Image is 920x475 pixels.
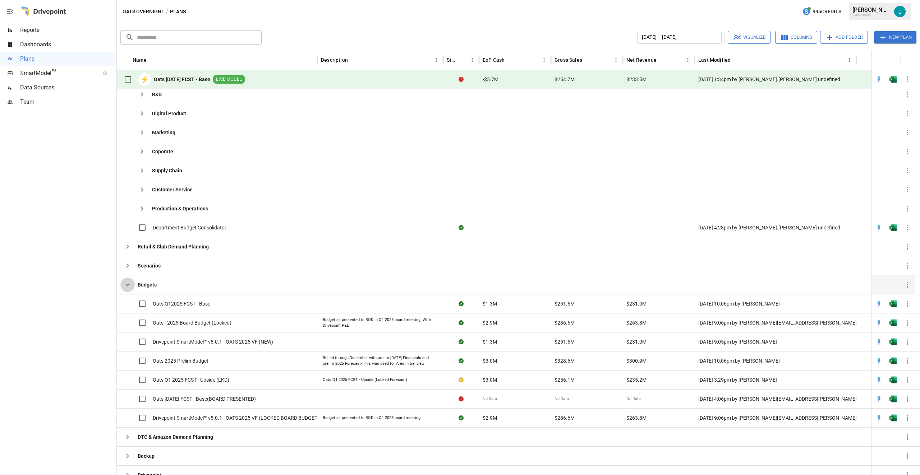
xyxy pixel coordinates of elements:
button: 995Credits [799,5,844,18]
div: Sync complete [459,357,464,364]
span: LIVE MODEL [213,76,245,83]
img: g5qfjXmAAAAABJRU5ErkJggg== [889,376,897,383]
span: -$5.7M [483,76,498,83]
span: $2.9M [483,319,497,326]
div: Net Revenue [626,57,657,63]
button: Sort [349,55,359,65]
div: Oats Q1 2025 FCST - Upside (Locked Forecast) [323,377,407,383]
img: Justin VanAntwerp [894,6,906,17]
div: Open in Quick Edit [875,357,883,364]
span: No Data [555,396,569,402]
button: Oats Overnight [123,7,165,16]
img: g5qfjXmAAAAABJRU5ErkJggg== [889,395,897,402]
b: Coporate [152,148,173,155]
b: Digital Product [152,110,186,117]
img: quick-edit-flash.b8aec18c.svg [875,376,883,383]
div: Budget as presented to BOD in Q1 2025 board meeting. With Drivepoint P&L [323,317,438,328]
button: EoP Cash column menu [539,55,549,65]
img: g5qfjXmAAAAABJRU5ErkJggg== [889,414,897,422]
img: quick-edit-flash.b8aec18c.svg [875,300,883,307]
div: Status [447,57,456,63]
button: Sort [905,55,915,65]
b: Customer Service [152,186,193,193]
span: $235.2M [626,376,647,383]
div: [DATE] 9:05pm by [PERSON_NAME] [695,332,856,351]
b: R&D [152,91,162,98]
b: Marketing [152,129,175,136]
div: [DATE] 10:06pm by [PERSON_NAME] [695,294,856,313]
span: $300.9M [626,357,647,364]
button: Sort [505,55,515,65]
div: Last Modified [698,57,731,63]
span: $233.5M [626,76,647,83]
div: Sync complete [459,224,464,231]
span: $1.3M [483,338,497,345]
img: quick-edit-flash.b8aec18c.svg [875,76,883,83]
div: Error during sync. [459,76,464,83]
div: Open in Quick Edit [875,338,883,345]
div: [DATE] 10:06pm by [PERSON_NAME] [695,351,856,370]
span: $231.0M [626,338,647,345]
button: Description column menu [431,55,441,65]
span: Dashboards [20,40,115,49]
div: Open in Quick Edit [875,395,883,402]
div: Error during sync. [459,395,464,402]
div: Open in Excel [889,224,897,231]
img: g5qfjXmAAAAABJRU5ErkJggg== [889,319,897,326]
div: [DATE] 3:29pm by [PERSON_NAME] [695,370,856,389]
span: $1.3M [483,300,497,307]
button: Sort [731,55,741,65]
span: $251.6M [555,338,575,345]
div: Gross Sales [555,57,582,63]
img: g5qfjXmAAAAABJRU5ErkJggg== [889,76,897,83]
div: [DATE] 9:06pm by [PERSON_NAME][EMAIL_ADDRESS][PERSON_NAME][DOMAIN_NAME] undefined [695,313,856,332]
b: Scenarios [138,262,161,269]
span: SmartModel [20,69,95,78]
div: Sync complete [459,414,464,422]
b: Budgets [138,281,157,288]
button: Sort [457,55,467,65]
span: No Data [626,396,641,402]
span: $286.6M [555,414,575,422]
div: [DATE] 1:34pm by [PERSON_NAME].[PERSON_NAME] undefined [695,70,856,89]
div: [DATE] 9:06pm by [PERSON_NAME][EMAIL_ADDRESS][PERSON_NAME][DOMAIN_NAME] undefined [695,408,856,427]
div: Open in Excel [889,300,897,307]
b: Oats [DATE] FCST - Base [154,76,210,83]
span: $263.8M [626,319,647,326]
span: Oats - 2025 Board Budget (Locked) [153,319,231,326]
span: $256.1M [555,376,575,383]
span: Reports [20,26,115,34]
div: Open in Quick Edit [875,414,883,422]
b: Supply Chain [152,167,182,174]
span: Data Sources [20,83,115,92]
span: $3.0M [483,376,497,383]
span: Drivepoint SmartModel™ v5.0.1 - OATS 2025 VF (LOCKED BOARD BUDGET)) [153,414,321,422]
button: Sort [583,55,593,65]
img: quick-edit-flash.b8aec18c.svg [875,338,883,345]
div: Sync complete [459,319,464,326]
span: Oats Q12025 FCST - Base [153,300,210,307]
button: Add Folder [820,31,868,44]
button: Visualize [728,31,770,44]
b: Retail & Club Demand Planning [138,243,209,250]
span: Oats Q1 2025 FCST - Upside (LKD) [153,376,229,383]
button: [DATE] – [DATE] [637,31,722,44]
img: g5qfjXmAAAAABJRU5ErkJggg== [889,300,897,307]
button: Columns [775,31,817,44]
img: quick-edit-flash.b8aec18c.svg [875,319,883,326]
span: ™ [51,68,56,77]
span: Oats 2025 Prelim Budget [153,357,208,364]
div: Open in Excel [889,338,897,345]
span: $263.8M [626,414,647,422]
div: EoP Cash [483,57,505,63]
img: g5qfjXmAAAAABJRU5ErkJggg== [889,338,897,345]
div: / [166,7,169,16]
span: Team [20,98,115,106]
button: Net Revenue column menu [683,55,693,65]
div: Open in Quick Edit [875,224,883,231]
div: Rolled through December with prelim [DATE] Financials and prelim 2025 Forecast- This was used for... [323,355,438,366]
div: [PERSON_NAME] [852,6,890,13]
button: Sort [147,55,157,65]
b: DTC & Amazon Demand Planning [138,433,213,441]
div: Description [321,57,348,63]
